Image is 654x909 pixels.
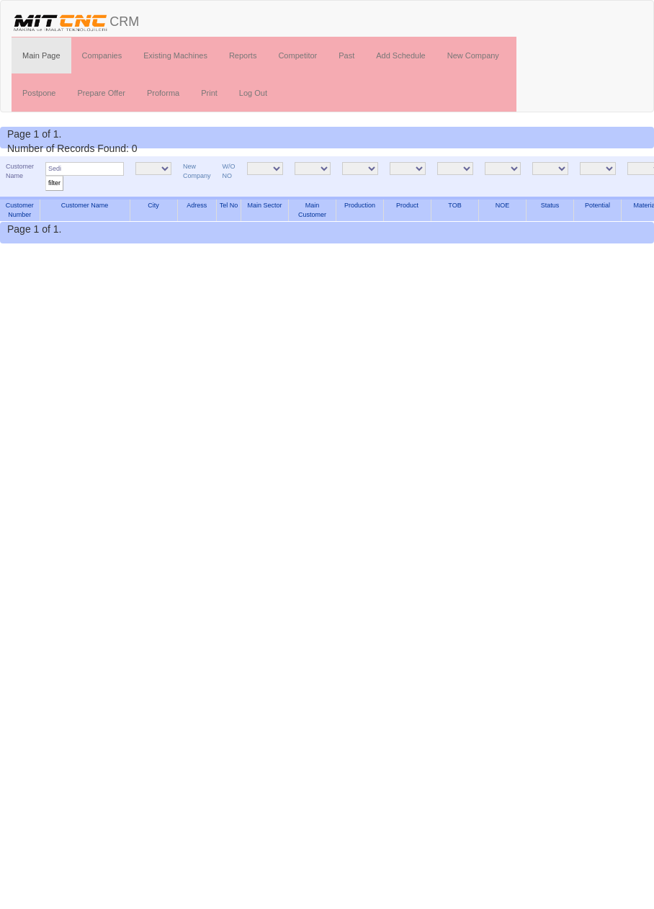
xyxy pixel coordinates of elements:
th: Status [527,198,574,222]
img: header.png [12,12,109,33]
a: Competitor [267,37,328,73]
a: Print [190,75,228,111]
span: Page 1 of 1. [7,128,62,140]
a: Proforma [136,75,190,111]
a: Log Out [228,75,278,111]
th: Customer Name [40,198,130,222]
a: New Company [183,163,211,179]
a: CRM [1,1,150,37]
a: Past [328,37,365,73]
input: filter [45,176,63,191]
a: Companies [71,37,133,73]
th: Tel No [217,198,241,222]
th: Potential [574,198,622,222]
a: Existing Machines [133,37,218,73]
th: Main Customer [289,198,336,222]
a: New Company [436,37,510,73]
th: NOE [479,198,527,222]
th: Adress [177,198,217,222]
th: Main Sector [241,198,289,222]
a: Postpone [12,75,66,111]
a: Main Page [12,37,71,73]
th: Production [336,198,384,222]
th: Product [384,198,431,222]
a: W/O NO [223,163,236,179]
th: TOB [431,198,479,222]
a: Add Schedule [365,37,436,73]
a: Reports [218,37,268,73]
span: Number of Records Found: 0 [7,128,138,154]
th: City [130,198,177,222]
a: Prepare Offer [66,75,135,111]
span: Page 1 of 1. [7,223,62,235]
